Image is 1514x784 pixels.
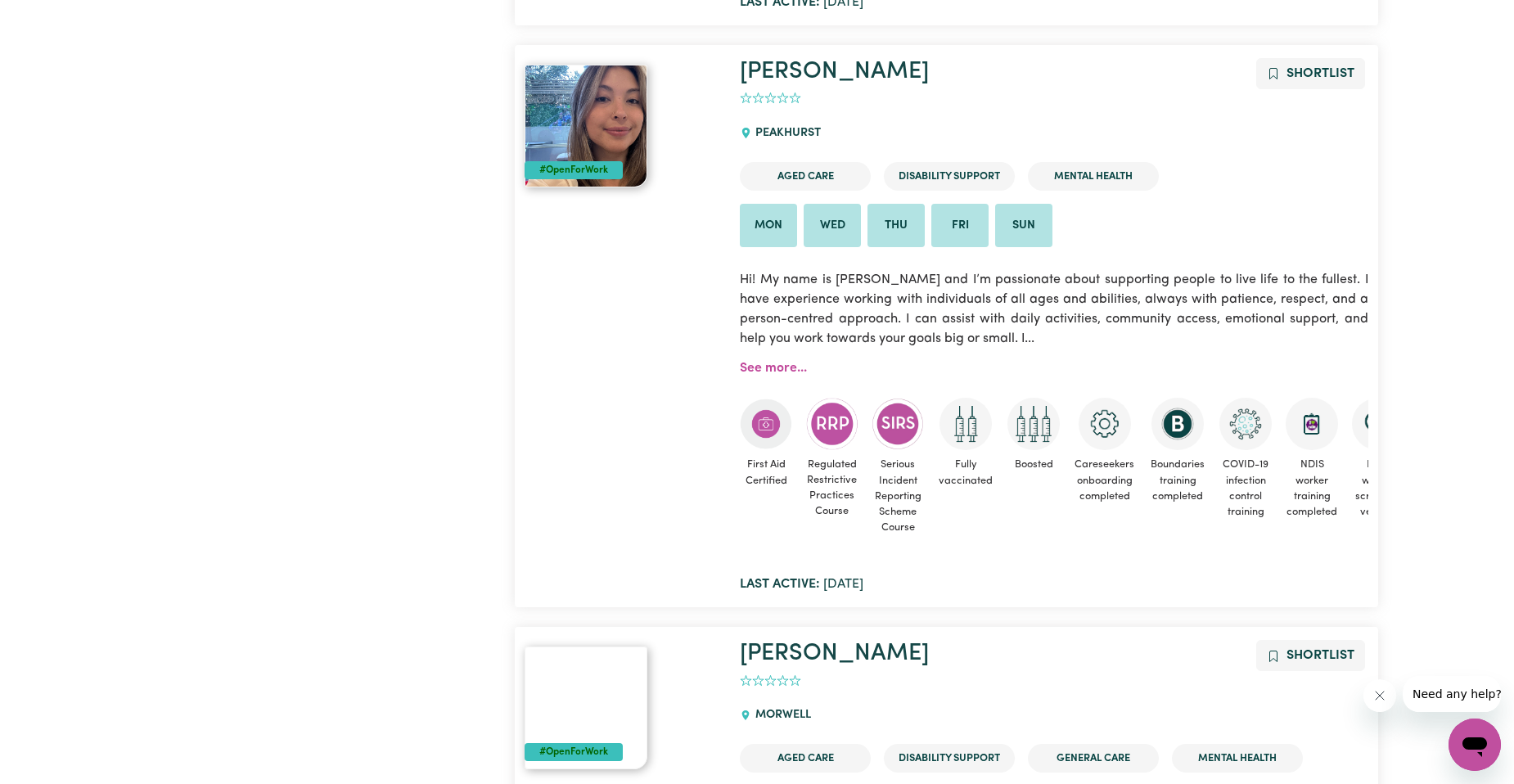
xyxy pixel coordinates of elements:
[10,11,99,25] span: Need any help?
[872,398,924,450] img: CS Academy: Serious Incident Reporting Scheme course completed
[1219,398,1272,450] img: CS Academy: COVID-19 Infection Control Training course completed
[1028,744,1159,773] li: General Care
[937,450,994,494] span: Fully vaccinated
[740,260,1368,358] p: Hi! My name is [PERSON_NAME] and I’m passionate about supporting people to live life to the fulle...
[525,161,623,179] div: #OpenForWork
[740,204,797,248] li: Available on Mon
[1073,450,1136,511] span: Careseekers onboarding completed
[525,65,721,187] a: Pia#OpenForWork
[867,204,925,248] li: Available on Thu
[805,450,858,526] span: Regulated Restrictive Practices Course
[1007,398,1060,450] img: Care and support worker has received booster dose of COVID-19 vaccination
[804,204,861,248] li: Available on Wed
[740,693,820,737] div: MORWELL
[995,204,1052,248] li: Available on Sun
[1149,450,1206,511] span: Boundaries training completed
[1219,450,1272,526] span: COVID-19 infection control training
[740,578,863,591] span: [DATE]
[1286,67,1354,80] span: Shortlist
[1352,398,1404,450] img: NDIS Worker Screening Verified
[1079,398,1131,450] img: CS Academy: Careseekers Onboarding course completed
[525,743,623,761] div: #OpenForWork
[1449,719,1501,771] iframe: Button to launch messaging window
[740,60,929,83] a: [PERSON_NAME]
[884,162,1015,191] li: Disability Support
[1256,640,1365,671] button: Add to shortlist
[740,89,801,108] div: add rating by typing an integer from 0 to 5 or pressing arrow keys
[740,578,820,591] b: Last active:
[1285,450,1339,526] span: NDIS worker training completed
[525,647,647,769] img: View Naomi's profile
[872,450,924,542] span: Serious Incident Reporting Scheme Course
[931,204,989,248] li: Available on Fri
[525,65,647,187] img: View Pia's profile
[1352,450,1404,526] span: NDIS worker screening verified
[939,398,992,450] img: Care and support worker has received 2 doses of COVID-19 vaccine
[1172,744,1303,773] li: Mental Health
[806,398,858,449] img: CS Academy: Regulated Restrictive Practices course completed
[1286,398,1338,450] img: CS Academy: Introduction to NDIS Worker Training course completed
[1286,649,1354,662] span: Shortlist
[1256,58,1365,89] button: Add to shortlist
[740,398,792,450] img: Care and support worker has completed First Aid Certification
[740,450,792,494] span: First Aid Certified
[884,744,1015,773] li: Disability Support
[1028,162,1159,191] li: Mental Health
[740,111,830,155] div: PEAKHURST
[1363,679,1396,712] iframe: Close message
[740,672,801,691] div: add rating by typing an integer from 0 to 5 or pressing arrow keys
[740,162,871,191] li: Aged Care
[1403,676,1501,712] iframe: Message from company
[1151,398,1204,450] img: CS Academy: Boundaries in care and support work course completed
[740,744,871,773] li: Aged Care
[740,642,929,665] a: [PERSON_NAME]
[740,362,807,375] a: See more...
[525,647,721,769] a: Naomi#OpenForWork
[1007,450,1060,479] span: Boosted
